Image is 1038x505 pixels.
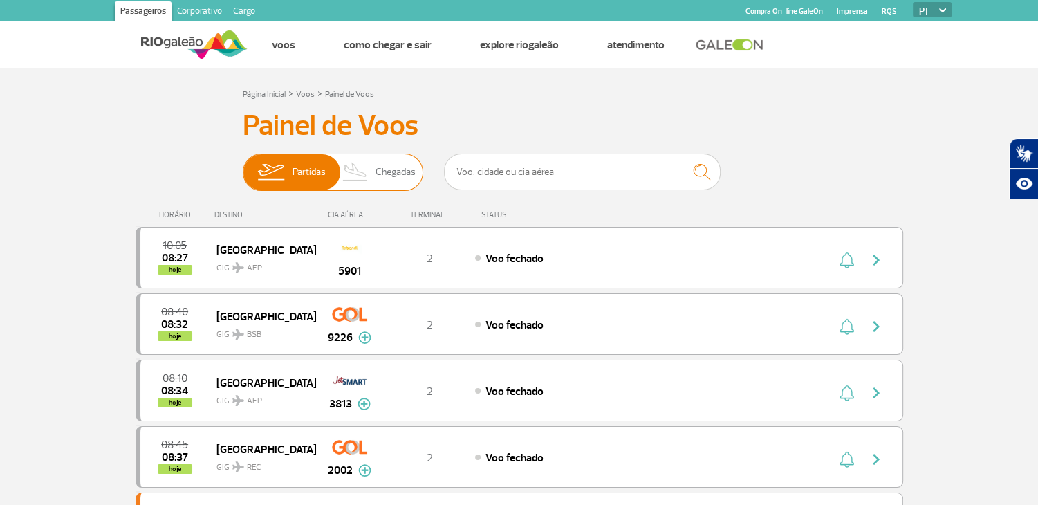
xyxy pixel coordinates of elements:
[427,318,433,332] span: 2
[485,318,544,332] span: Voo fechado
[161,386,188,396] span: 2025-08-26 08:34:00
[228,1,261,24] a: Cargo
[335,154,376,190] img: slider-desembarque
[427,385,433,398] span: 2
[216,454,305,474] span: GIG
[358,464,371,477] img: mais-info-painel-voo.svg
[158,464,192,474] span: hoje
[247,329,261,341] span: BSB
[427,451,433,465] span: 2
[315,210,384,219] div: CIA AÉREA
[296,89,315,100] a: Voos
[840,451,854,468] img: sino-painel-voo.svg
[293,154,326,190] span: Partidas
[317,85,322,101] a: >
[216,387,305,407] span: GIG
[247,262,262,275] span: AEP
[288,85,293,101] a: >
[325,89,374,100] a: Painel de Voos
[376,154,416,190] span: Chegadas
[474,210,587,219] div: STATUS
[882,7,897,16] a: RQS
[161,320,188,329] span: 2025-08-26 08:32:38
[232,395,244,406] img: destiny_airplane.svg
[868,252,884,268] img: seta-direita-painel-voo.svg
[837,7,868,16] a: Imprensa
[328,462,353,479] span: 2002
[272,38,295,52] a: Voos
[868,318,884,335] img: seta-direita-painel-voo.svg
[485,385,544,398] span: Voo fechado
[161,307,188,317] span: 2025-08-26 08:40:00
[1009,169,1038,199] button: Abrir recursos assistivos.
[162,253,188,263] span: 2025-08-26 08:27:49
[115,1,172,24] a: Passageiros
[158,398,192,407] span: hoje
[140,210,215,219] div: HORÁRIO
[216,374,305,392] span: [GEOGRAPHIC_DATA]
[328,329,353,346] span: 9226
[163,374,187,383] span: 2025-08-26 08:10:00
[868,385,884,401] img: seta-direita-painel-voo.svg
[216,307,305,325] span: [GEOGRAPHIC_DATA]
[607,38,665,52] a: Atendimento
[358,331,371,344] img: mais-info-painel-voo.svg
[329,396,352,412] span: 3813
[358,398,371,410] img: mais-info-painel-voo.svg
[840,385,854,401] img: sino-painel-voo.svg
[247,461,261,474] span: REC
[172,1,228,24] a: Corporativo
[216,255,305,275] span: GIG
[243,89,286,100] a: Página Inicial
[338,263,361,279] span: 5901
[840,318,854,335] img: sino-painel-voo.svg
[158,265,192,275] span: hoje
[232,329,244,340] img: destiny_airplane.svg
[868,451,884,468] img: seta-direita-painel-voo.svg
[427,252,433,266] span: 2
[344,38,432,52] a: Como chegar e sair
[232,461,244,472] img: destiny_airplane.svg
[214,210,315,219] div: DESTINO
[232,262,244,273] img: destiny_airplane.svg
[163,241,187,250] span: 2025-08-26 10:05:00
[480,38,559,52] a: Explore RIOgaleão
[247,395,262,407] span: AEP
[745,7,823,16] a: Compra On-line GaleOn
[161,440,188,450] span: 2025-08-26 08:45:00
[216,241,305,259] span: [GEOGRAPHIC_DATA]
[485,451,544,465] span: Voo fechado
[216,321,305,341] span: GIG
[384,210,474,219] div: TERMINAL
[216,440,305,458] span: [GEOGRAPHIC_DATA]
[1009,138,1038,199] div: Plugin de acessibilidade da Hand Talk.
[1009,138,1038,169] button: Abrir tradutor de língua de sinais.
[162,452,188,462] span: 2025-08-26 08:37:14
[444,154,721,190] input: Voo, cidade ou cia aérea
[249,154,293,190] img: slider-embarque
[840,252,854,268] img: sino-painel-voo.svg
[158,331,192,341] span: hoje
[485,252,544,266] span: Voo fechado
[243,109,796,143] h3: Painel de Voos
